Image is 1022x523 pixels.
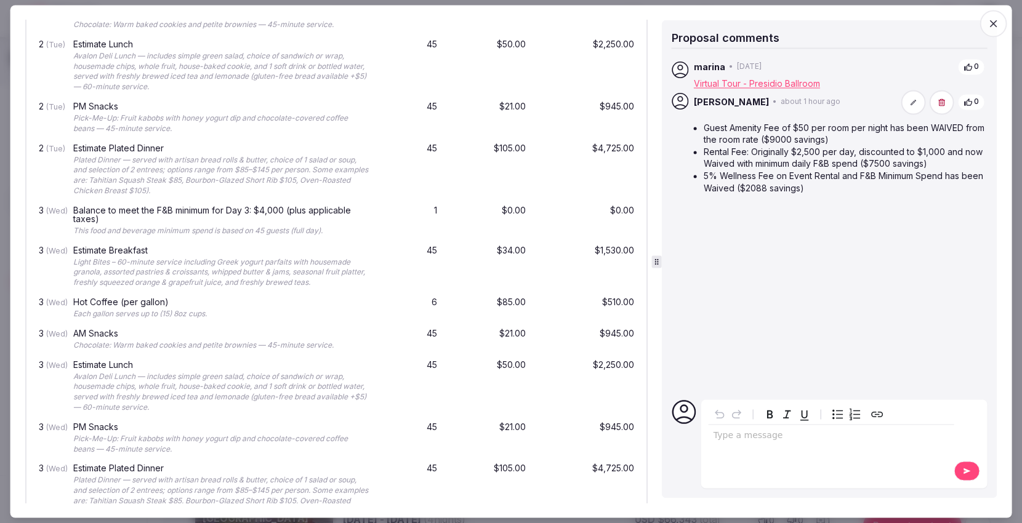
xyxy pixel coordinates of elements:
div: Plated Dinner — served with artisan bread rolls & butter, choice of 1 salad or soup, and selectio... [73,475,368,516]
div: Balance to meet the F&B minimum for Day 3: $4,000 (plus applicable taxes) [73,206,368,223]
div: Estimate Plated Dinner [73,464,368,473]
div: Plated Dinner — served with artisan bread rolls & butter, choice of 1 salad or soup, and selectio... [73,154,368,196]
div: $945.00 [538,420,637,457]
button: 0 [957,94,984,111]
div: $2,250.00 [538,357,637,415]
div: Estimate Lunch [73,360,368,369]
span: (Wed) [46,246,68,255]
span: (Wed) [46,464,68,473]
div: $50.00 [449,37,528,94]
div: $945.00 [538,100,637,137]
div: $85.00 [449,295,528,321]
div: $0.00 [449,203,528,238]
button: Bold [762,406,779,423]
li: ​5% Wellness Fee on Event Rental and F&B Minimum Spend has been Waived ($2088 savings) [704,170,985,194]
div: 3 [36,326,61,353]
div: Chocolate: Warm baked cookies and petite brownies — 45-minute service. [73,340,368,350]
a: Virtual Tour - Presidio Ballroom [694,78,820,89]
span: • [729,62,733,73]
div: PM Snacks [73,102,368,111]
div: 45 [380,326,440,353]
li: ​Guest Amenity Fee of $50 per room per night has been WAIVED from the room rate ($9000 savings) [704,122,985,146]
div: 3 [36,243,61,290]
div: $4,725.00 [538,461,637,519]
div: 45 [380,141,440,198]
div: $21.00 [449,100,528,137]
span: 0 [974,62,979,73]
div: $0.00 [538,203,637,238]
li: ​Rental Fee: Originally $2,500 per day, discounted to $1,000 and now Waived with minimum daily F&... [704,146,985,170]
button: Create link [869,406,886,423]
div: Estimate Plated Dinner [73,143,368,152]
span: (Wed) [46,206,68,215]
div: 1 [380,203,440,238]
div: $2,250.00 [538,37,637,94]
button: Numbered list [847,406,864,423]
div: 45 [380,420,440,457]
div: $4,725.00 [538,141,637,198]
div: 3 [36,295,61,321]
div: $1,530.00 [538,243,637,290]
button: Italic [779,406,796,423]
span: (Wed) [46,360,68,369]
div: 45 [380,37,440,94]
div: Light Bites – 60-minute service including Greek yogurt parfaits with housemade granola, assorted ... [73,257,368,287]
span: (Tue) [46,39,65,49]
div: 2 [36,141,61,198]
span: marina [694,61,725,73]
div: 2 [36,100,61,137]
span: (Wed) [46,329,68,338]
div: $105.00 [449,141,528,198]
div: Estimate Lunch [73,39,368,48]
span: [DATE] [737,62,762,73]
span: (Tue) [46,143,65,153]
div: PM Snacks [73,422,368,431]
div: Each gallon serves up to (15) 8oz cups. [73,308,368,319]
div: 3 [36,357,61,415]
div: $945.00 [538,326,637,353]
div: 3 [36,461,61,519]
span: • [773,97,777,108]
div: toggle group [829,406,864,423]
span: (Wed) [46,297,68,306]
div: This food and beverage minimum spend is based on 45 guests (full day). [73,225,368,236]
div: $34.00 [449,243,528,290]
span: Proposal comments [672,31,779,44]
div: Pick-Me-Up: Fruit kabobs with honey yogurt dip and chocolate-covered coffee beans — 45-minute ser... [73,433,368,454]
button: Bulleted list [829,406,847,423]
div: Avalon Deli Lunch — includes simple green salad, choice of sandwich or wrap, housemade chips, who... [73,50,368,92]
div: 45 [380,243,440,290]
div: AM Snacks [73,329,368,337]
div: 3 [36,203,61,238]
div: 2 [36,37,61,94]
div: $21.00 [449,326,528,353]
span: about 1 hour ago [781,97,840,108]
div: $21.00 [449,420,528,457]
div: Pick-Me-Up: Fruit kabobs with honey yogurt dip and chocolate-covered coffee beans — 45-minute ser... [73,113,368,134]
span: (Wed) [46,422,68,431]
button: 0 [957,59,984,76]
div: 45 [380,461,440,519]
button: Underline [796,406,813,423]
div: Chocolate: Warm baked cookies and petite brownies — 45-minute service. [73,20,368,30]
div: 3 [36,420,61,457]
div: 6 [380,295,440,321]
div: Estimate Breakfast [73,246,368,254]
div: 45 [380,100,440,137]
div: 45 [380,357,440,415]
span: (Tue) [46,102,65,111]
span: [PERSON_NAME] [694,96,769,108]
div: $50.00 [449,357,528,415]
span: 0 [974,97,979,108]
div: Avalon Deli Lunch — includes simple green salad, choice of sandwich or wrap, housemade chips, who... [73,371,368,412]
div: Hot Coffee (per gallon) [73,297,368,306]
div: $510.00 [538,295,637,321]
div: editable markdown [709,425,954,450]
div: $105.00 [449,461,528,519]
